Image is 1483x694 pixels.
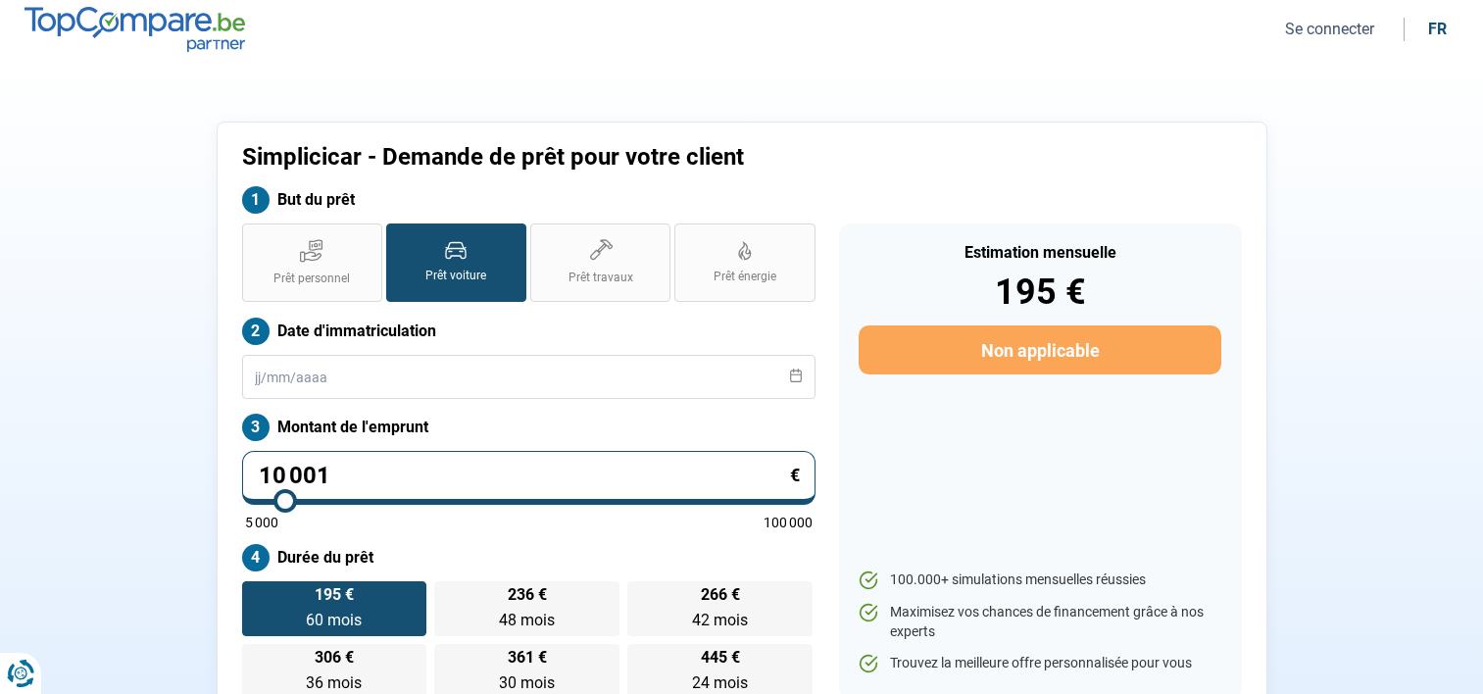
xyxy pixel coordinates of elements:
label: Montant de l'emprunt [242,414,816,441]
div: fr [1428,20,1447,38]
span: € [790,467,800,484]
button: Se connecter [1279,19,1380,39]
span: 5 000 [245,516,278,529]
span: 445 € [701,650,740,666]
span: Prêt énergie [714,269,776,285]
span: 306 € [315,650,354,666]
label: But du prêt [242,186,816,214]
button: Non applicable [859,325,1220,374]
span: 100 000 [764,516,813,529]
span: 266 € [701,587,740,603]
span: 195 € [315,587,354,603]
label: Durée du prêt [242,544,816,571]
span: 60 mois [306,611,362,629]
span: 236 € [508,587,547,603]
div: 195 € [859,274,1220,310]
span: 48 mois [499,611,555,629]
li: Maximisez vos chances de financement grâce à nos experts [859,603,1220,641]
label: Date d'immatriculation [242,318,816,345]
input: jj/mm/aaaa [242,355,816,399]
span: 30 mois [499,673,555,692]
span: 36 mois [306,673,362,692]
span: 24 mois [692,673,748,692]
div: Estimation mensuelle [859,245,1220,261]
li: 100.000+ simulations mensuelles réussies [859,570,1220,590]
img: TopCompare.be [25,7,245,51]
span: Prêt travaux [568,270,633,286]
span: 42 mois [692,611,748,629]
span: 361 € [508,650,547,666]
h1: Simplicicar - Demande de prêt pour votre client [242,143,986,172]
li: Trouvez la meilleure offre personnalisée pour vous [859,654,1220,673]
span: Prêt personnel [273,271,350,287]
span: Prêt voiture [425,268,486,284]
